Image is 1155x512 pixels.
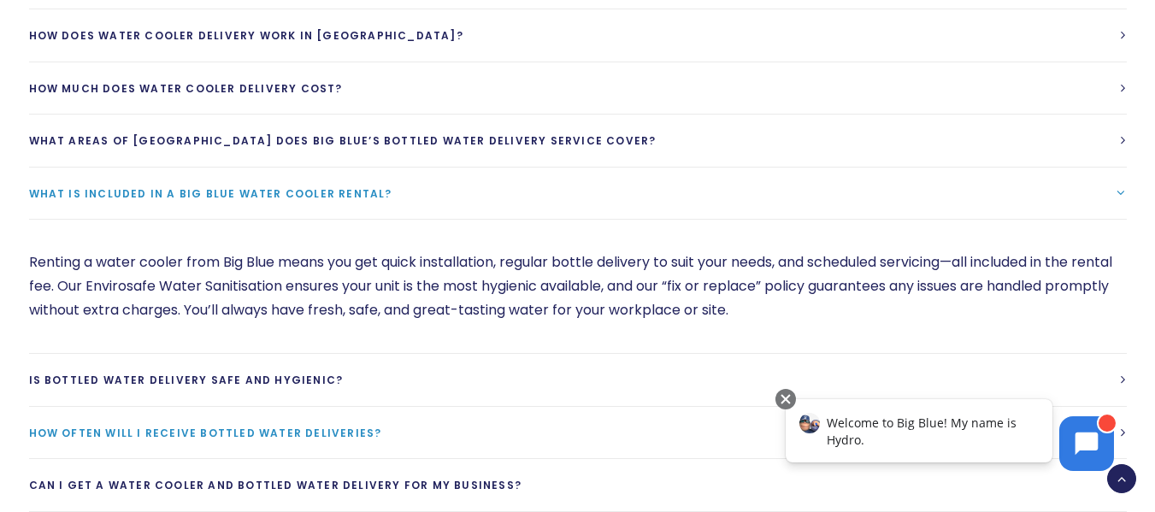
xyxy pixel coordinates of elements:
a: How much does water cooler delivery cost? [29,62,1127,115]
span: How does water cooler delivery work in [GEOGRAPHIC_DATA]? [29,28,463,43]
a: Is bottled water delivery safe and hygienic? [29,354,1127,406]
span: Can I get a water cooler and bottled water delivery for my business? [29,478,522,492]
span: Is bottled water delivery safe and hygienic? [29,373,344,387]
span: How often will I receive bottled water deliveries? [29,426,382,440]
a: How does water cooler delivery work in [GEOGRAPHIC_DATA]? [29,9,1127,62]
p: Renting a water cooler from Big Blue means you get quick installation, regular bottle delivery to... [29,250,1127,322]
a: What is included in a Big Blue Water cooler rental? [29,168,1127,220]
iframe: Chatbot [768,385,1131,488]
a: What areas of [GEOGRAPHIC_DATA] does Big Blue’s bottled water delivery service cover? [29,115,1127,167]
a: Can I get a water cooler and bottled water delivery for my business? [29,459,1127,511]
span: What areas of [GEOGRAPHIC_DATA] does Big Blue’s bottled water delivery service cover? [29,133,657,148]
span: How much does water cooler delivery cost? [29,81,343,96]
a: How often will I receive bottled water deliveries? [29,407,1127,459]
span: What is included in a Big Blue Water cooler rental? [29,186,392,201]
